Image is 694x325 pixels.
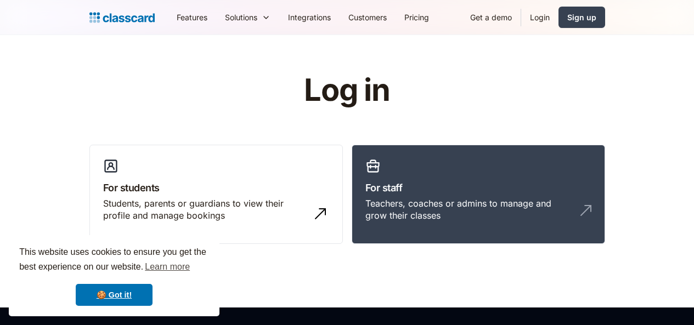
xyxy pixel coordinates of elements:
[461,5,521,30] a: Get a demo
[168,5,216,30] a: Features
[225,12,257,23] div: Solutions
[365,197,569,222] div: Teachers, coaches or admins to manage and grow their classes
[521,5,558,30] a: Login
[216,5,279,30] div: Solutions
[567,12,596,23] div: Sign up
[365,180,591,195] h3: For staff
[103,180,329,195] h3: For students
[396,5,438,30] a: Pricing
[89,10,155,25] a: home
[19,246,209,275] span: This website uses cookies to ensure you get the best experience on our website.
[143,259,191,275] a: learn more about cookies
[558,7,605,28] a: Sign up
[279,5,340,30] a: Integrations
[173,73,521,107] h1: Log in
[352,145,605,244] a: For staffTeachers, coaches or admins to manage and grow their classes
[103,197,307,222] div: Students, parents or guardians to view their profile and manage bookings
[89,145,343,244] a: For studentsStudents, parents or guardians to view their profile and manage bookings
[340,5,396,30] a: Customers
[76,284,153,306] a: dismiss cookie message
[9,235,219,316] div: cookieconsent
